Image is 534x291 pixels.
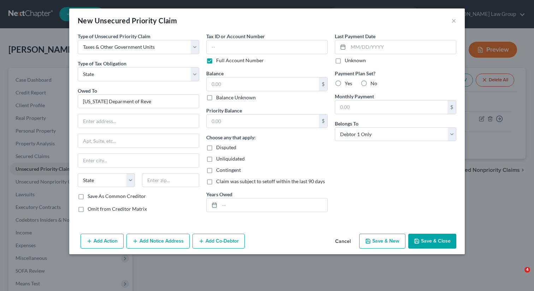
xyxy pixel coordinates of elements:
label: Save As Common Creditor [88,193,146,200]
input: 0.00 [335,100,447,114]
button: Save & Close [408,234,456,249]
input: 0.00 [207,77,319,91]
input: -- [220,198,327,212]
label: Years Owed [206,191,232,198]
button: Add Action [81,234,124,249]
label: Priority Balance [206,107,242,114]
input: Enter city... [78,154,199,167]
div: $ [319,115,327,128]
button: × [451,16,456,25]
input: Apt, Suite, etc... [78,134,199,147]
input: Search creditor by name... [78,94,199,109]
span: Claim was subject to setoff within the last 90 days [216,178,325,184]
input: 0.00 [207,115,319,128]
span: Contingent [216,167,241,173]
label: Balance [206,70,224,77]
label: Balance Unknown [216,94,256,101]
span: No [370,80,377,86]
input: -- [206,40,328,54]
iframe: Intercom live chat [510,267,527,284]
button: Add Co-Debtor [192,234,245,249]
button: Cancel [330,234,356,249]
div: $ [319,77,327,91]
span: Disputed [216,144,236,150]
span: Owed To [78,88,97,94]
label: Choose any that apply: [206,134,256,141]
span: Type of Tax Obligation [78,60,126,66]
button: Save & New [359,234,405,249]
span: Omit from Creditor Matrix [88,206,147,212]
label: Tax ID or Account Number [206,33,265,40]
label: Payment Plan Set? [335,70,456,77]
input: Enter zip... [142,173,199,187]
div: New Unsecured Priority Claim [78,16,177,25]
span: Type of Unsecured Priority Claim [78,33,150,39]
button: Add Notice Address [126,234,190,249]
label: Full Account Number [216,57,264,64]
span: Unliquidated [216,156,245,162]
span: Belongs To [335,121,358,127]
input: Enter address... [78,114,199,128]
span: Yes [345,80,352,86]
div: $ [447,100,456,114]
label: Last Payment Date [335,33,375,40]
label: Unknown [345,57,366,64]
input: MM/DD/YYYY [348,40,456,54]
label: Monthly Payment [335,93,374,100]
span: 4 [524,267,530,273]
